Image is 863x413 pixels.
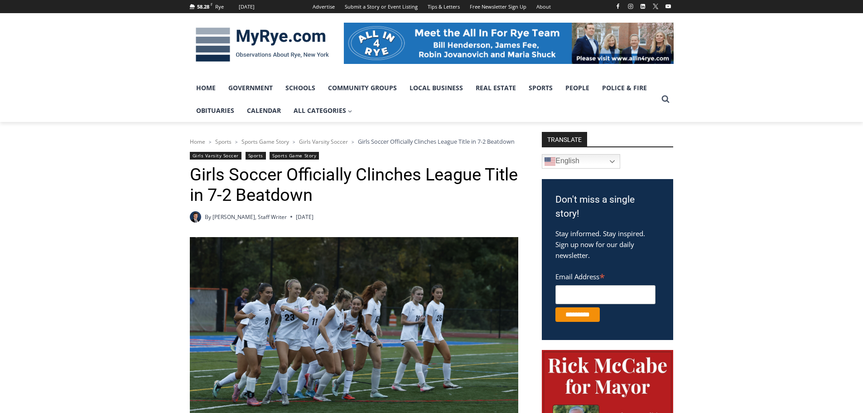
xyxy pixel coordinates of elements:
time: [DATE] [296,213,313,221]
a: Author image [190,211,201,223]
a: Girls Varsity Soccer [299,138,348,146]
h1: Girls Soccer Officially Clinches League Title in 7-2 Beatdown [190,165,518,206]
a: YouTube [663,1,674,12]
span: > [209,139,212,145]
a: Instagram [625,1,636,12]
a: Girls Varsity Soccer [190,152,242,160]
a: Facebook [612,1,623,12]
a: People [559,77,596,99]
strong: TRANSLATE [542,132,587,146]
a: [PERSON_NAME], Staff Writer [212,213,287,221]
img: en [545,156,555,167]
a: Sports Game Story [241,138,289,146]
a: Sports [215,138,231,146]
label: Email Address [555,267,656,284]
span: 58.28 [197,3,209,10]
a: Real Estate [469,77,522,99]
p: Stay informed. Stay inspired. Sign up now for our daily newsletter. [555,228,660,261]
a: Linkedin [637,1,648,12]
nav: Primary Navigation [190,77,657,122]
span: F [211,2,212,7]
a: All Categories [287,99,359,122]
a: Community Groups [322,77,403,99]
a: Home [190,138,205,146]
span: Girls Soccer Officially Clinches League Title in 7-2 Beatdown [358,137,515,146]
nav: Breadcrumbs [190,137,518,146]
img: All in for Rye [344,23,674,63]
h3: Don't miss a single story! [555,193,660,221]
a: Calendar [241,99,287,122]
a: X [650,1,661,12]
img: Charlie Morris headshot PROFESSIONAL HEADSHOT [190,211,201,223]
button: View Search Form [657,91,674,107]
div: [DATE] [239,3,255,11]
a: Sports [522,77,559,99]
a: Schools [279,77,322,99]
span: > [352,139,354,145]
span: By [205,213,211,221]
a: Obituaries [190,99,241,122]
a: English [542,154,620,169]
span: All Categories [294,106,352,116]
span: > [235,139,238,145]
a: Sports [246,152,266,160]
a: Government [222,77,279,99]
a: Local Business [403,77,469,99]
a: Police & Fire [596,77,653,99]
img: MyRye.com [190,21,335,68]
a: Sports Game Story [270,152,319,160]
a: Home [190,77,222,99]
div: Rye [215,3,224,11]
span: > [293,139,295,145]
